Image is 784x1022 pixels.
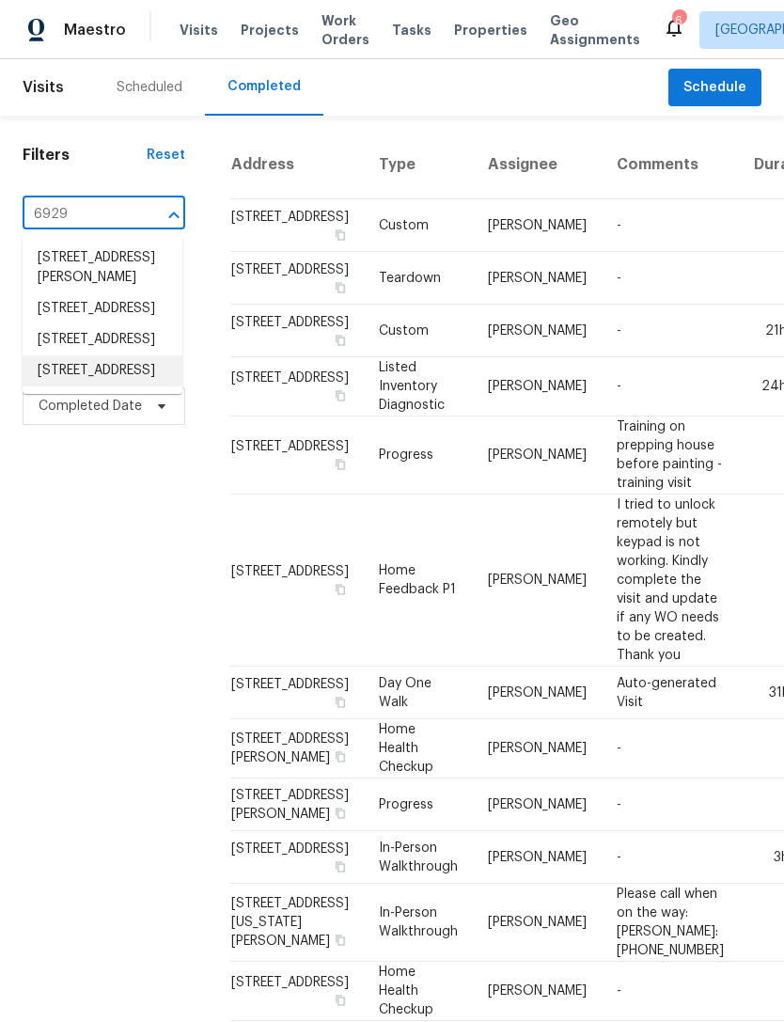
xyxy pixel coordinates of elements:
td: Please call when on the way: [PERSON_NAME]: [PHONE_NUMBER] [602,884,739,962]
span: Work Orders [321,11,369,49]
h1: Filters [23,146,147,165]
td: In-Person Walkthrough [364,831,473,884]
span: Visits [23,67,64,108]
span: Properties [454,21,527,39]
input: Search for an address... [23,200,133,229]
th: Comments [602,131,739,199]
td: - [602,357,739,417]
td: [STREET_ADDRESS] [230,495,364,667]
td: [STREET_ADDRESS] [230,962,364,1021]
span: Projects [241,21,299,39]
td: - [602,305,739,357]
button: Copy Address [332,387,349,404]
td: In-Person Walkthrough [364,884,473,962]
button: Schedule [668,69,761,107]
td: [STREET_ADDRESS] [230,305,364,357]
td: Training on prepping house before painting - training visit [602,417,739,495]
td: [PERSON_NAME] [473,778,602,831]
td: I tried to unlock remotely but keypad is not working. Kindly complete the visit and update if any... [602,495,739,667]
td: - [602,719,739,778]
th: Type [364,131,473,199]
td: - [602,831,739,884]
td: Custom [364,305,473,357]
td: [PERSON_NAME] [473,199,602,252]
td: [PERSON_NAME] [473,719,602,778]
td: [PERSON_NAME] [473,417,602,495]
td: - [602,252,739,305]
th: Address [230,131,364,199]
div: 6 [672,11,685,30]
td: Day One Walk [364,667,473,719]
button: Copy Address [332,227,349,244]
td: Progress [364,778,473,831]
td: - [602,199,739,252]
td: [STREET_ADDRESS][PERSON_NAME] [230,778,364,831]
td: Home Feedback P1 [364,495,473,667]
span: Completed Date [39,397,142,416]
td: [STREET_ADDRESS] [230,357,364,417]
button: Copy Address [332,456,349,473]
div: Completed [227,77,301,96]
span: Visits [180,21,218,39]
button: Copy Address [332,581,349,598]
span: Schedule [683,76,746,100]
button: Copy Address [332,932,349,949]
td: [PERSON_NAME] [473,357,602,417]
td: [PERSON_NAME] [473,962,602,1021]
td: Auto-generated Visit [602,667,739,719]
td: Progress [364,417,473,495]
td: Listed Inventory Diagnostic [364,357,473,417]
td: - [602,778,739,831]
td: [PERSON_NAME] [473,252,602,305]
button: Copy Address [332,858,349,875]
td: [STREET_ADDRESS] [230,252,364,305]
td: [STREET_ADDRESS][PERSON_NAME] [230,719,364,778]
li: [STREET_ADDRESS] [23,355,182,386]
td: [PERSON_NAME] [473,831,602,884]
td: [STREET_ADDRESS][US_STATE][PERSON_NAME] [230,884,364,962]
td: - [602,962,739,1021]
td: [PERSON_NAME] [473,667,602,719]
li: [STREET_ADDRESS] [23,324,182,355]
span: Maestro [64,21,126,39]
li: [STREET_ADDRESS] [23,293,182,324]
button: Copy Address [332,748,349,765]
td: [STREET_ADDRESS] [230,199,364,252]
li: [STREET_ADDRESS][PERSON_NAME] [23,243,182,293]
td: Home Health Checkup [364,719,473,778]
button: Copy Address [332,279,349,296]
div: Scheduled [117,78,182,97]
button: Copy Address [332,694,349,711]
td: [PERSON_NAME] [473,305,602,357]
td: Home Health Checkup [364,962,473,1021]
button: Copy Address [332,805,349,822]
span: Tasks [392,24,431,37]
th: Assignee [473,131,602,199]
td: [STREET_ADDRESS] [230,667,364,719]
td: Custom [364,199,473,252]
button: Copy Address [332,332,349,349]
span: Geo Assignments [550,11,640,49]
td: [PERSON_NAME] [473,884,602,962]
div: Reset [147,146,185,165]
td: [STREET_ADDRESS] [230,831,364,884]
button: Close [161,202,187,228]
td: [PERSON_NAME] [473,495,602,667]
button: Copy Address [332,992,349,1009]
td: [STREET_ADDRESS] [230,417,364,495]
td: Teardown [364,252,473,305]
